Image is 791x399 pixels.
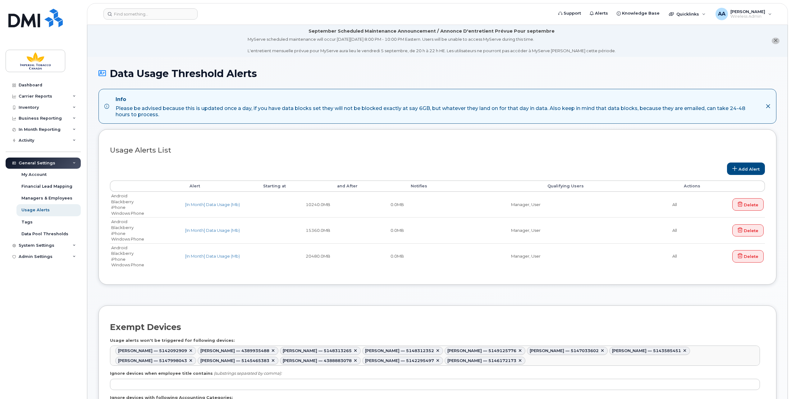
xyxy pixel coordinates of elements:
td: All [542,192,679,217]
div: [PERSON_NAME] — 5148313265 [283,348,352,353]
td: 0.0MB [331,243,405,269]
td: Android Blackberry iPhone Windows Phone [110,243,184,269]
a: [In Month] Data Usage (Mb) [185,254,240,259]
a: [In Month] Data Usage (Mb) [185,202,240,207]
td: Manager, User [405,243,542,269]
div: [PERSON_NAME] — 5147033602 [530,348,599,353]
td: 0.0MB [331,217,405,243]
div: Please be advised because this is updated once a day, if you have data blocks set they will not b... [116,105,761,118]
a: [In Month] Data Usage (Mb) [185,228,240,233]
label: Usage alerts won't be triggered for following devices: [110,337,235,343]
td: 15360.0MB [258,217,331,243]
td: 10240.0MB [258,192,331,217]
h2: Exempt Devices [110,323,181,332]
th: Qualifying Users [542,181,679,192]
div: [PERSON_NAME] — 5149125776 [447,348,516,353]
div: [PERSON_NAME] — 5142295497 [365,358,434,363]
div: MyServe scheduled maintenance will occur [DATE][DATE] 8:00 PM - 10:00 PM Eastern. Users will be u... [248,36,616,54]
th: Starting at [258,181,331,192]
th: and After [331,181,405,192]
i: (substrings separated by comma): [214,371,282,376]
div: [PERSON_NAME] — 5142092909 [118,348,187,353]
button: close notification [772,38,780,44]
th: Actions [678,181,765,192]
div: [PERSON_NAME] — 5148312352 [365,348,434,353]
div: [PERSON_NAME] — 5147998043 [118,358,187,363]
h3: Usage Alerts List [110,146,765,154]
a: Delete [732,198,764,211]
td: Manager, User [405,217,542,243]
td: All [542,217,679,243]
label: Ignore devices when employee title contains [110,370,213,376]
div: [PERSON_NAME] — 5146172173 [447,358,516,363]
th: Alert [184,181,258,192]
td: 20480.0MB [258,243,331,269]
td: Manager, User [405,192,542,217]
a: Delete [732,250,764,263]
h4: Info [116,96,761,103]
div: [PERSON_NAME] — 4388883078 [283,358,352,363]
th: Notifies [405,181,542,192]
td: Android Blackberry iPhone Windows Phone [110,217,184,243]
a: Delete [732,224,764,237]
td: Android Blackberry iPhone Windows Phone [110,192,184,217]
h1: Data Usage Threshold Alerts [98,68,776,79]
div: September Scheduled Maintenance Announcement / Annonce D'entretient Prévue Pour septembre [309,28,555,34]
div: [PERSON_NAME] — 4389935488 [200,348,269,353]
div: [PERSON_NAME] — 5143585451 [612,348,681,353]
td: 0.0MB [331,192,405,217]
a: Add Alert [727,163,765,175]
div: [PERSON_NAME] — 5145465383 [200,358,269,363]
td: All [542,243,679,269]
